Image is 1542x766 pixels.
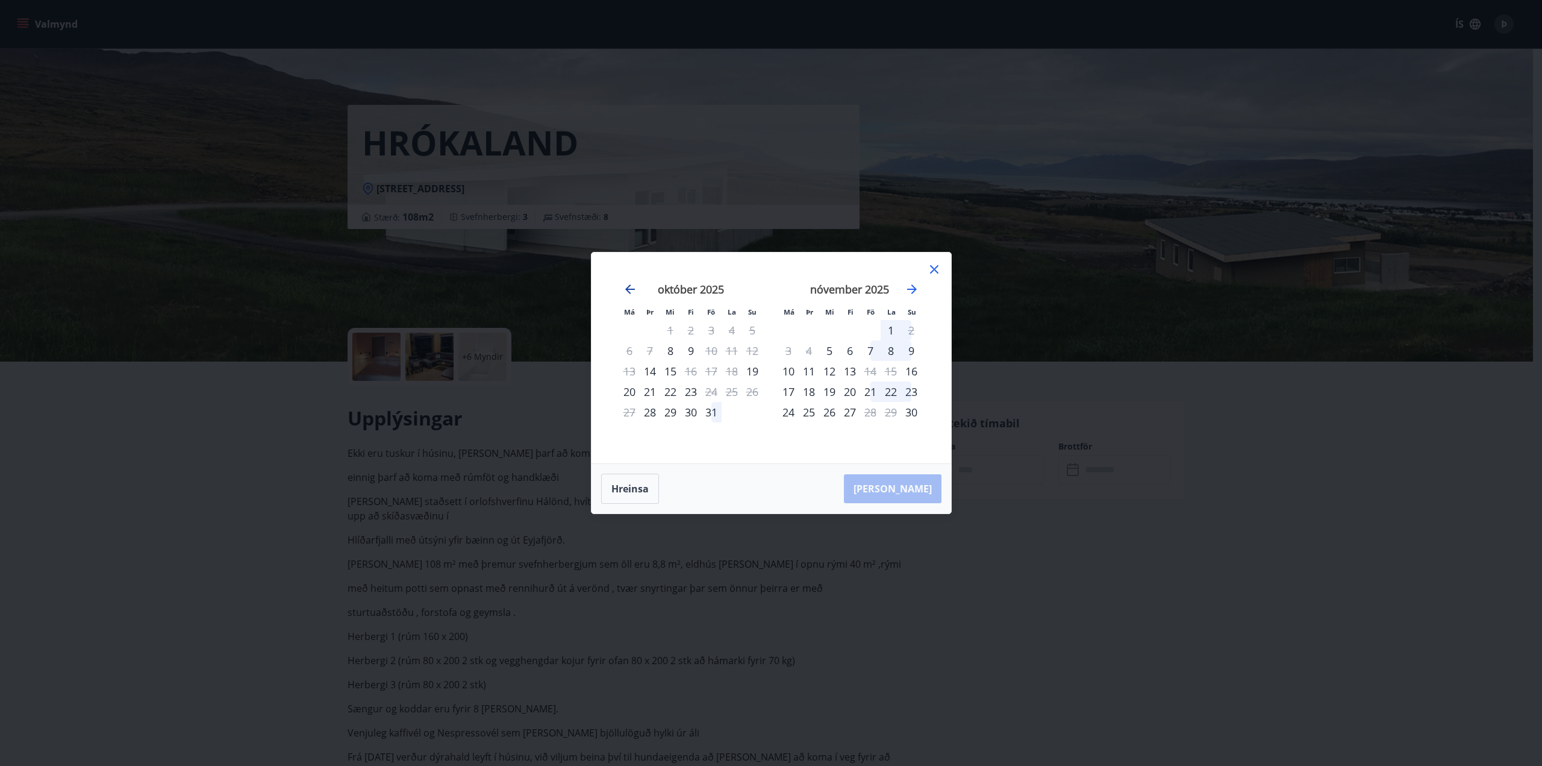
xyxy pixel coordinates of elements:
div: Move forward to switch to the next month. [905,282,919,297]
td: Choose laugardagur, 8. nóvember 2025 as your check-in date. It’s available. [881,341,901,361]
td: Not available. föstudagur, 3. október 2025 [701,320,722,341]
div: Aðeins innritun í boði [660,341,681,361]
small: Su [748,307,757,316]
td: Choose þriðjudagur, 25. nóvember 2025 as your check-in date. It’s available. [799,402,819,422]
td: Not available. laugardagur, 18. október 2025 [722,361,742,381]
td: Choose föstudagur, 21. nóvember 2025 as your check-in date. It’s available. [860,381,881,402]
div: 15 [660,361,681,381]
div: 18 [799,381,819,402]
td: Choose þriðjudagur, 28. október 2025 as your check-in date. It’s available. [640,402,660,422]
td: Choose fimmtudagur, 27. nóvember 2025 as your check-in date. It’s available. [840,402,860,422]
div: 17 [778,381,799,402]
td: Choose sunnudagur, 19. október 2025 as your check-in date. It’s available. [742,361,763,381]
div: 9 [901,341,922,361]
td: Not available. mánudagur, 6. október 2025 [619,341,640,361]
td: Not available. föstudagur, 14. nóvember 2025 [860,361,881,381]
td: Choose fimmtudagur, 23. október 2025 as your check-in date. It’s available. [681,381,701,402]
td: Choose fimmtudagur, 13. nóvember 2025 as your check-in date. It’s available. [840,361,860,381]
td: Choose laugardagur, 22. nóvember 2025 as your check-in date. It’s available. [881,381,901,402]
td: Choose sunnudagur, 30. nóvember 2025 as your check-in date. It’s available. [901,402,922,422]
td: Not available. mánudagur, 13. október 2025 [619,361,640,381]
td: Not available. laugardagur, 11. október 2025 [722,341,742,361]
div: 26 [819,402,840,422]
td: Not available. laugardagur, 4. október 2025 [722,320,742,341]
td: Choose mánudagur, 20. október 2025 as your check-in date. It’s available. [619,381,640,402]
div: 30 [681,402,701,422]
td: Choose miðvikudagur, 22. október 2025 as your check-in date. It’s available. [660,381,681,402]
td: Choose miðvikudagur, 12. nóvember 2025 as your check-in date. It’s available. [819,361,840,381]
td: Not available. sunnudagur, 12. október 2025 [742,341,763,361]
div: 11 [799,361,819,381]
div: Aðeins innritun í boði [901,402,922,422]
td: Choose föstudagur, 7. nóvember 2025 as your check-in date. It’s available. [860,341,881,361]
td: Not available. þriðjudagur, 4. nóvember 2025 [799,341,819,361]
small: Má [784,307,794,316]
div: 8 [881,341,901,361]
td: Choose fimmtudagur, 9. október 2025 as your check-in date. It’s available. [681,341,701,361]
td: Choose sunnudagur, 23. nóvember 2025 as your check-in date. It’s available. [901,381,922,402]
div: 23 [681,381,701,402]
small: Má [624,307,635,316]
small: La [728,307,736,316]
td: Choose fimmtudagur, 20. nóvember 2025 as your check-in date. It’s available. [840,381,860,402]
div: 12 [819,361,840,381]
div: 1 [881,320,901,341]
td: Not available. laugardagur, 25. október 2025 [722,381,742,402]
td: Not available. miðvikudagur, 1. október 2025 [660,320,681,341]
div: Calendar [606,267,937,449]
small: Mi [825,307,834,316]
div: Aðeins innritun í boði [901,361,922,381]
td: Choose sunnudagur, 16. nóvember 2025 as your check-in date. It’s available. [901,361,922,381]
div: Aðeins útritun í boði [860,402,881,422]
td: Not available. fimmtudagur, 2. október 2025 [681,320,701,341]
div: 22 [881,381,901,402]
div: Aðeins útritun í boði [681,361,701,381]
div: 27 [840,402,860,422]
div: 22 [660,381,681,402]
td: Not available. laugardagur, 15. nóvember 2025 [881,361,901,381]
div: Aðeins innritun í boði [640,402,660,422]
small: Fö [867,307,875,316]
div: Aðeins útritun í boði [701,341,722,361]
td: Not available. mánudagur, 27. október 2025 [619,402,640,422]
div: 21 [640,381,660,402]
div: 20 [619,381,640,402]
td: Choose laugardagur, 1. nóvember 2025 as your check-in date. It’s available. [881,320,901,341]
td: Not available. laugardagur, 29. nóvember 2025 [881,402,901,422]
small: Þr [806,307,813,316]
td: Choose miðvikudagur, 26. nóvember 2025 as your check-in date. It’s available. [819,402,840,422]
div: 9 [681,341,701,361]
td: Choose sunnudagur, 9. nóvember 2025 as your check-in date. It’s available. [901,341,922,361]
div: 24 [778,402,799,422]
td: Not available. þriðjudagur, 7. október 2025 [640,341,660,361]
td: Choose föstudagur, 31. október 2025 as your check-in date. It’s available. [701,402,722,422]
div: 25 [799,402,819,422]
small: Fi [688,307,694,316]
small: La [887,307,896,316]
td: Choose þriðjudagur, 14. október 2025 as your check-in date. It’s available. [640,361,660,381]
td: Not available. fimmtudagur, 16. október 2025 [681,361,701,381]
div: 23 [901,381,922,402]
div: 7 [860,341,881,361]
td: Not available. föstudagur, 17. október 2025 [701,361,722,381]
td: Not available. sunnudagur, 2. nóvember 2025 [901,320,922,341]
td: Not available. sunnudagur, 26. október 2025 [742,381,763,402]
strong: nóvember 2025 [810,282,889,297]
div: Aðeins útritun í boði [701,381,722,402]
div: 10 [778,361,799,381]
strong: október 2025 [658,282,724,297]
td: Choose þriðjudagur, 11. nóvember 2025 as your check-in date. It’s available. [799,361,819,381]
td: Choose fimmtudagur, 6. nóvember 2025 as your check-in date. It’s available. [840,341,860,361]
div: 29 [660,402,681,422]
td: Not available. sunnudagur, 5. október 2025 [742,320,763,341]
div: Aðeins innritun í boði [640,361,660,381]
td: Choose miðvikudagur, 15. október 2025 as your check-in date. It’s available. [660,361,681,381]
td: Choose þriðjudagur, 21. október 2025 as your check-in date. It’s available. [640,381,660,402]
td: Choose mánudagur, 24. nóvember 2025 as your check-in date. It’s available. [778,402,799,422]
div: Move backward to switch to the previous month. [623,282,637,297]
div: 6 [840,341,860,361]
td: Choose miðvikudagur, 29. október 2025 as your check-in date. It’s available. [660,402,681,422]
div: Aðeins útritun í boði [860,361,881,381]
td: Choose miðvikudagur, 5. nóvember 2025 as your check-in date. It’s available. [819,341,840,361]
td: Not available. mánudagur, 3. nóvember 2025 [778,341,799,361]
